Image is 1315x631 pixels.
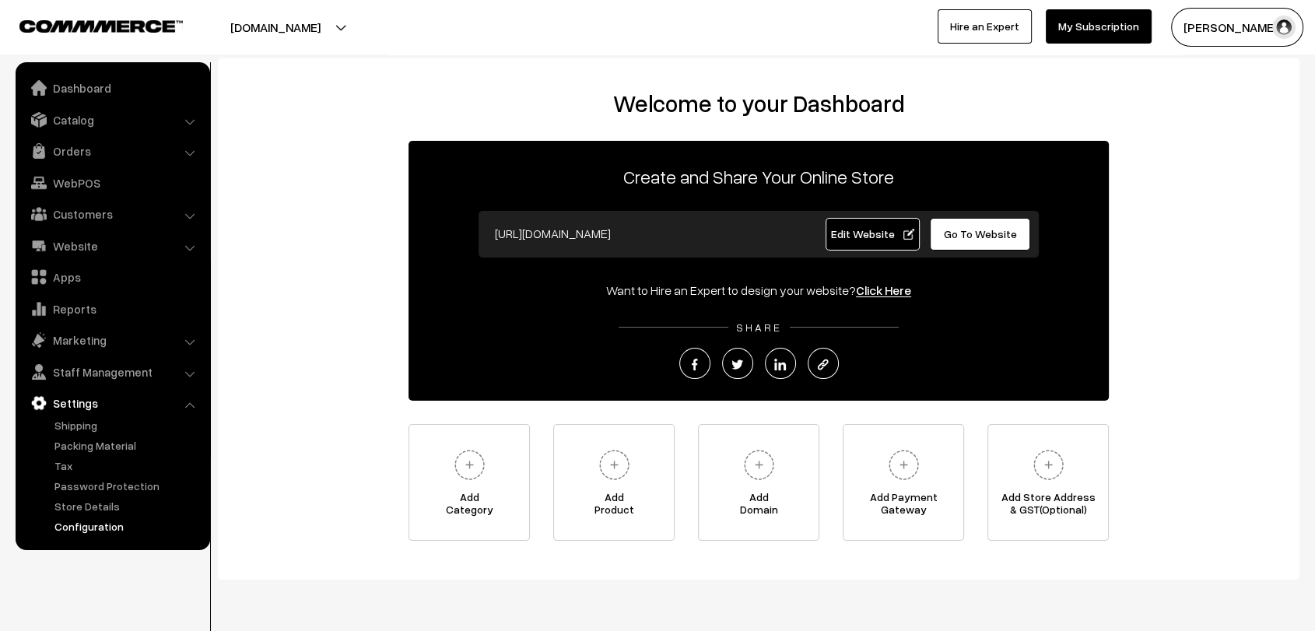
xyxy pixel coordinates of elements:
[1046,9,1152,44] a: My Subscription
[409,491,529,522] span: Add Category
[409,163,1109,191] p: Create and Share Your Online Store
[831,227,914,240] span: Edit Website
[19,200,205,228] a: Customers
[19,263,205,291] a: Apps
[699,491,819,522] span: Add Domain
[51,417,205,433] a: Shipping
[987,424,1109,541] a: Add Store Address& GST(Optional)
[554,491,674,522] span: Add Product
[1171,8,1303,47] button: [PERSON_NAME]
[19,137,205,165] a: Orders
[19,389,205,417] a: Settings
[988,491,1108,522] span: Add Store Address & GST(Optional)
[233,89,1284,117] h2: Welcome to your Dashboard
[19,326,205,354] a: Marketing
[944,227,1017,240] span: Go To Website
[51,437,205,454] a: Packing Material
[882,443,925,486] img: plus.svg
[738,443,780,486] img: plus.svg
[19,169,205,197] a: WebPOS
[826,218,920,251] a: Edit Website
[843,424,964,541] a: Add PaymentGateway
[19,232,205,260] a: Website
[930,218,1030,251] a: Go To Website
[938,9,1032,44] a: Hire an Expert
[856,282,911,298] a: Click Here
[728,321,790,334] span: SHARE
[19,16,156,34] a: COMMMERCE
[19,358,205,386] a: Staff Management
[51,498,205,514] a: Store Details
[176,8,375,47] button: [DOMAIN_NAME]
[51,457,205,474] a: Tax
[698,424,819,541] a: AddDomain
[1272,16,1296,39] img: user
[19,295,205,323] a: Reports
[19,20,183,32] img: COMMMERCE
[19,74,205,102] a: Dashboard
[51,518,205,535] a: Configuration
[51,478,205,494] a: Password Protection
[19,106,205,134] a: Catalog
[843,491,963,522] span: Add Payment Gateway
[409,424,530,541] a: AddCategory
[409,281,1109,300] div: Want to Hire an Expert to design your website?
[553,424,675,541] a: AddProduct
[593,443,636,486] img: plus.svg
[1027,443,1070,486] img: plus.svg
[448,443,491,486] img: plus.svg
